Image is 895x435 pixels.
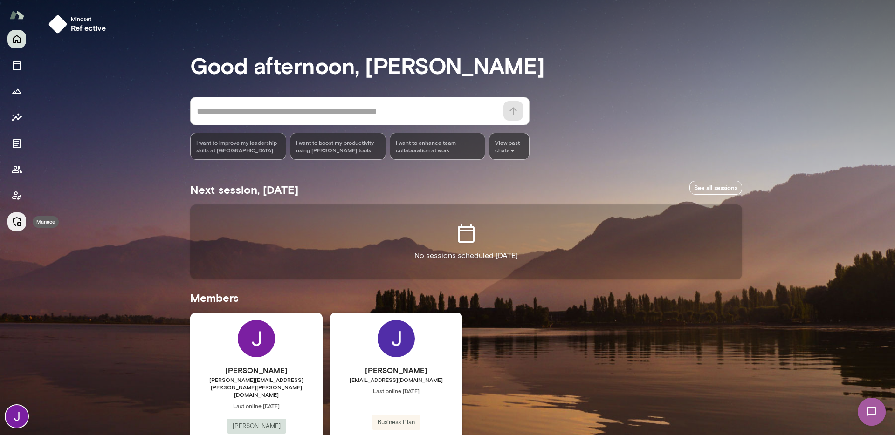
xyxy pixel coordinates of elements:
[48,15,67,34] img: mindset
[414,250,518,261] p: No sessions scheduled [DATE]
[489,133,530,160] span: View past chats ->
[196,139,280,154] span: I want to improve my leadership skills at [GEOGRAPHIC_DATA]
[190,290,742,305] h5: Members
[330,387,462,394] span: Last online [DATE]
[7,56,26,75] button: Sessions
[238,320,275,357] img: Jocelyn Grodin
[190,376,323,398] span: [PERSON_NAME][EMAIL_ADDRESS][PERSON_NAME][PERSON_NAME][DOMAIN_NAME]
[71,22,106,34] h6: reflective
[190,133,286,160] div: I want to improve my leadership skills at [GEOGRAPHIC_DATA]
[190,52,742,78] h3: Good afternoon, [PERSON_NAME]
[689,181,742,195] a: See all sessions
[7,186,26,205] button: Client app
[7,82,26,101] button: Growth Plan
[372,418,420,427] span: Business Plan
[190,365,323,376] h6: [PERSON_NAME]
[7,30,26,48] button: Home
[33,216,59,228] div: Manage
[7,212,26,231] button: Manage
[330,376,462,383] span: [EMAIL_ADDRESS][DOMAIN_NAME]
[296,139,380,154] span: I want to boost my productivity using [PERSON_NAME] tools
[190,182,298,197] h5: Next session, [DATE]
[396,139,480,154] span: I want to enhance team collaboration at work
[330,365,462,376] h6: [PERSON_NAME]
[7,134,26,153] button: Documents
[378,320,415,357] img: Jackie G
[71,15,106,22] span: Mindset
[7,160,26,179] button: Members
[7,108,26,127] button: Insights
[227,421,286,431] span: [PERSON_NAME]
[6,405,28,428] img: Jocelyn Grodin
[290,133,386,160] div: I want to boost my productivity using [PERSON_NAME] tools
[390,133,486,160] div: I want to enhance team collaboration at work
[45,11,114,37] button: Mindsetreflective
[190,402,323,409] span: Last online [DATE]
[9,6,24,24] img: Mento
